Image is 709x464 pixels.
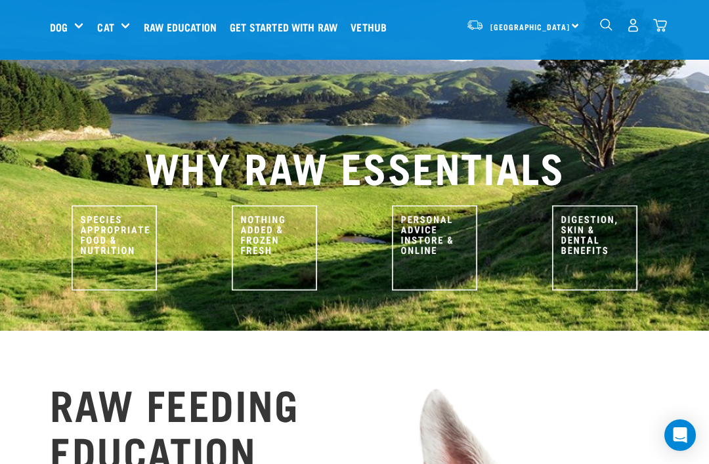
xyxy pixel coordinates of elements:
[490,24,570,29] span: [GEOGRAPHIC_DATA]
[97,19,114,35] a: Cat
[664,419,696,451] div: Open Intercom Messenger
[226,1,347,53] a: Get started with Raw
[347,1,397,53] a: Vethub
[466,19,484,31] img: van-moving.png
[552,205,637,291] img: Raw Benefits
[72,205,157,291] img: Species Appropriate Nutrition
[626,18,640,32] img: user.png
[600,18,612,31] img: home-icon-1@2x.png
[232,205,317,291] img: Nothing Added
[653,18,667,32] img: home-icon@2x.png
[50,142,659,190] h2: WHY RAW ESSENTIALS
[392,205,477,291] img: Personal Advice
[140,1,226,53] a: Raw Education
[50,19,68,35] a: Dog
